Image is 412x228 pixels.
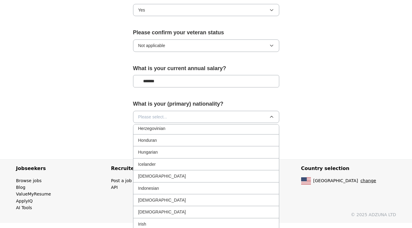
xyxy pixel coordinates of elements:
[16,205,32,210] a: AI Tools
[138,114,167,120] span: Please select...
[138,221,146,227] span: Irish
[138,137,157,144] span: Honduran
[361,177,376,184] button: change
[133,100,279,108] label: What is your (primary) nationality?
[138,173,186,179] span: [DEMOGRAPHIC_DATA]
[16,185,26,190] a: Blog
[138,149,158,155] span: Hungarian
[301,177,311,185] img: US flag
[16,199,33,203] a: ApplyIQ
[138,209,186,215] span: [DEMOGRAPHIC_DATA]
[11,211,401,223] div: © 2025 ADZUNA LTD
[16,192,51,196] a: ValueMyResume
[133,64,279,73] label: What is your current annual salary?
[133,4,279,16] button: Yes
[301,160,396,177] h4: Country selection
[133,111,279,123] button: Please select...
[138,161,156,168] span: Icelander
[16,178,42,183] a: Browse jobs
[313,177,358,184] span: [GEOGRAPHIC_DATA]
[111,185,118,190] a: API
[138,125,166,132] span: Herzegovinian
[138,185,159,192] span: Indonesian
[111,178,132,183] a: Post a job
[138,197,186,203] span: [DEMOGRAPHIC_DATA]
[133,28,279,37] label: Please confirm your veteran status
[138,42,165,49] span: Not applicable
[138,7,145,13] span: Yes
[133,39,279,52] button: Not applicable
